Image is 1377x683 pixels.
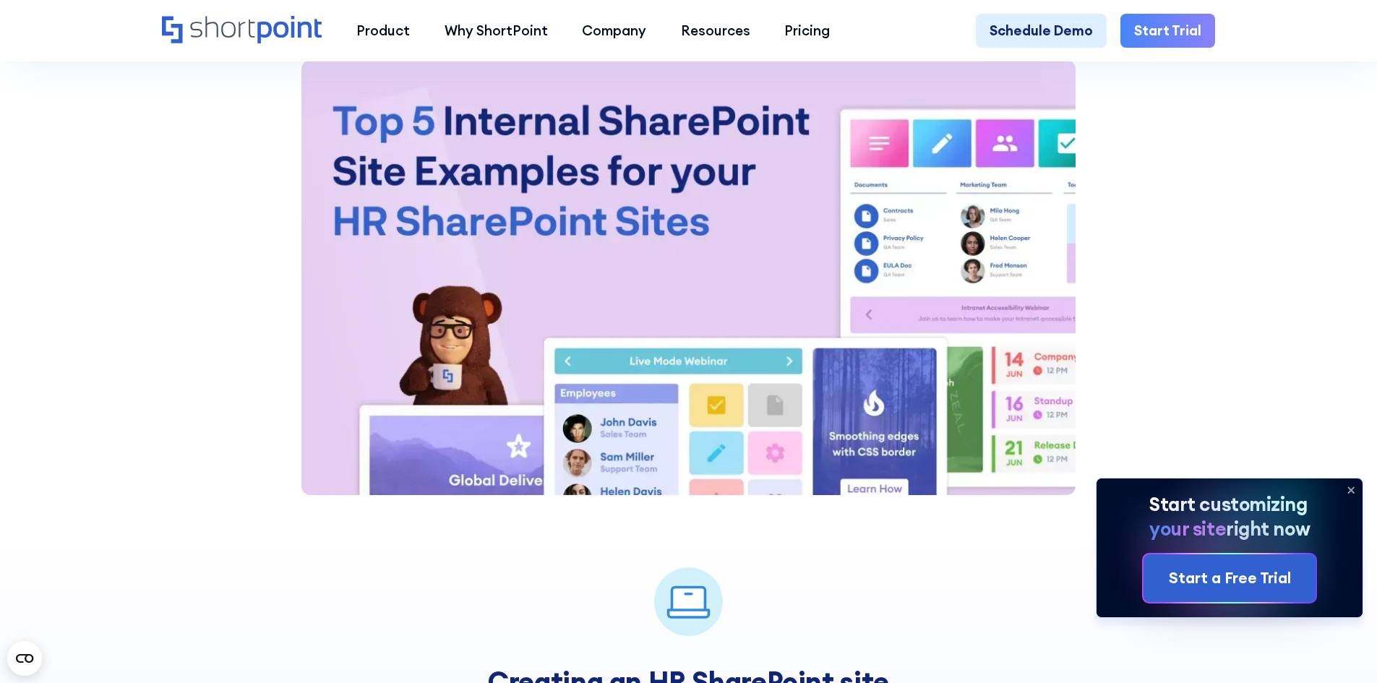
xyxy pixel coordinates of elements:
a: Resources [664,14,768,48]
div: Pricing [784,20,830,41]
a: Start Trial [1120,14,1215,48]
a: Why ShortPoint [427,14,565,48]
button: Open CMP widget [7,641,42,676]
div: Product [356,20,410,41]
a: Start a Free Trial [1144,554,1316,602]
div: Why ShortPoint [445,20,548,41]
div: Company [582,20,646,41]
a: Product [339,14,427,48]
div: Resources [681,20,750,41]
a: Company [565,14,664,48]
img: Top 5 Internal SharePoint Site Examples for your HR SharePoint Sites [301,60,1076,495]
a: Schedule Demo [976,14,1107,48]
a: Home [162,16,322,46]
div: Start a Free Trial [1169,567,1291,590]
a: Pricing [768,14,848,48]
